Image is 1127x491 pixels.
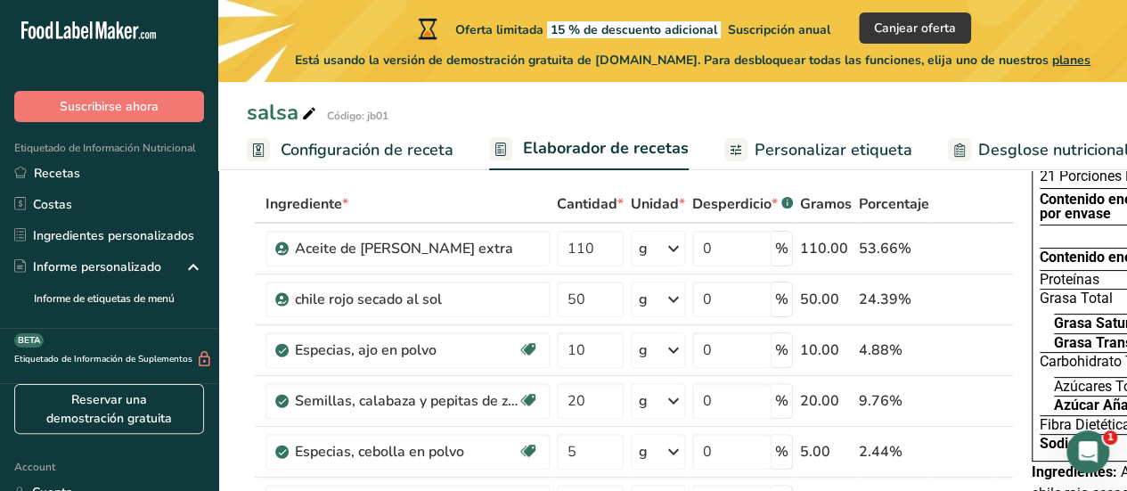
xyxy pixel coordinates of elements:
div: Semillas, calabaza y pepitas de zapallo, tostadas, sin sal [295,390,518,412]
div: g [639,390,648,412]
a: Reservar una demostración gratuita [14,384,204,434]
span: Suscripción anual [728,21,830,38]
span: Proteínas [1040,273,1099,287]
span: planes [1052,52,1090,69]
span: Porcentaje [859,193,929,215]
span: Ingrediente [265,193,348,215]
div: Código: jb01 [327,108,388,124]
span: Canjear oferta [874,19,956,37]
span: Grasa Total [1040,291,1113,312]
div: Informe personalizado [14,258,161,276]
div: 5.00 [800,441,852,462]
div: 110.00 [800,238,852,259]
span: Unidad [631,193,685,215]
a: Personalizar etiqueta [724,130,912,170]
div: g [639,289,648,310]
div: 10.00 [800,340,852,361]
div: g [639,441,648,462]
span: Suscribirse ahora [60,97,159,116]
span: Configuración de receta [281,138,453,162]
span: Sodio [1040,437,1076,451]
div: Especias, cebolla en polvo [295,441,518,462]
span: 1 [1103,430,1117,445]
div: Desperdicio [692,193,793,215]
div: 24.39% [859,289,929,310]
a: Configuración de receta [247,130,453,170]
div: 50.00 [800,289,852,310]
span: Personalizar etiqueta [755,138,912,162]
iframe: Intercom live chat [1066,430,1109,473]
div: 2.44% [859,441,929,462]
button: Suscribirse ahora [14,91,204,122]
div: Especias, ajo en polvo [295,340,518,361]
div: 53.66% [859,238,929,259]
div: 20.00 [800,390,852,412]
span: Está usando la versión de demostración gratuita de [DOMAIN_NAME]. Para desbloquear todas las func... [295,51,1090,70]
span: 15 % de descuento adicional [547,21,721,38]
span: Elaborador de recetas [523,136,689,160]
span: Cantidad [557,193,624,215]
div: 4.88% [859,340,929,361]
div: BETA [14,333,44,348]
a: Elaborador de recetas [489,128,689,171]
div: 9.76% [859,390,929,412]
div: salsa [247,96,320,128]
span: Ingredientes: [1032,463,1117,480]
div: chile rojo secado al sol [295,289,518,310]
div: Aceite de [PERSON_NAME] extra [295,238,518,259]
div: g [639,238,648,259]
div: Oferta limitada [414,18,830,39]
div: g [639,340,648,361]
button: Canjear oferta [859,12,971,44]
span: Gramos [800,193,852,215]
